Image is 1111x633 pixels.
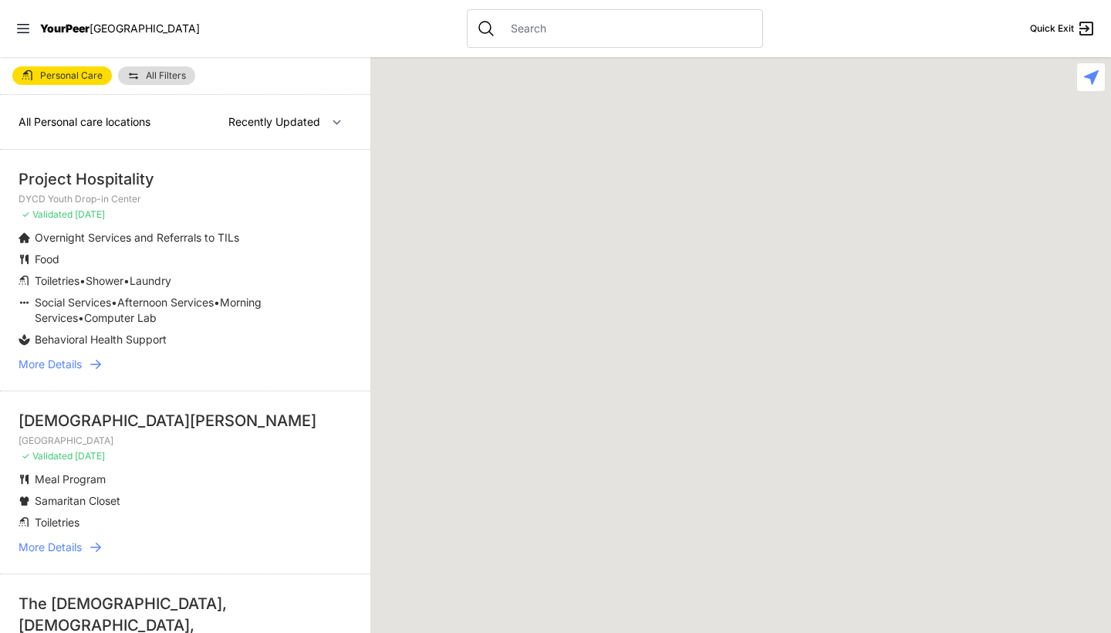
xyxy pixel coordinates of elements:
[501,21,753,36] input: Search
[40,71,103,80] span: Personal Care
[111,296,117,309] span: •
[86,274,123,287] span: Shower
[12,66,112,85] a: Personal Care
[89,22,200,35] span: [GEOGRAPHIC_DATA]
[146,71,186,80] span: All Filters
[22,208,73,220] span: ✓ Validated
[214,296,220,309] span: •
[1030,19,1096,38] a: Quick Exit
[78,311,84,324] span: •
[19,410,352,432] div: [DEMOGRAPHIC_DATA][PERSON_NAME]
[35,472,106,486] span: Meal Program
[19,540,82,555] span: More Details
[19,357,82,372] span: More Details
[1030,22,1074,35] span: Quick Exit
[75,208,105,220] span: [DATE]
[35,333,167,346] span: Behavioral Health Support
[19,168,352,190] div: Project Hospitality
[130,274,171,287] span: Laundry
[117,296,214,309] span: Afternoon Services
[35,296,111,309] span: Social Services
[35,494,120,507] span: Samaritan Closet
[84,311,157,324] span: Computer Lab
[75,450,105,462] span: [DATE]
[79,274,86,287] span: •
[19,540,352,555] a: More Details
[19,193,352,205] p: DYCD Youth Drop-in Center
[35,231,239,244] span: Overnight Services and Referrals to TILs
[40,22,89,35] span: YourPeer
[35,252,59,266] span: Food
[19,115,150,128] span: All Personal care locations
[123,274,130,287] span: •
[40,24,200,33] a: YourPeer[GEOGRAPHIC_DATA]
[22,450,73,462] span: ✓ Validated
[19,435,352,447] p: [GEOGRAPHIC_DATA]
[35,516,79,529] span: Toiletries
[35,274,79,287] span: Toiletries
[118,66,195,85] a: All Filters
[19,357,352,372] a: More Details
